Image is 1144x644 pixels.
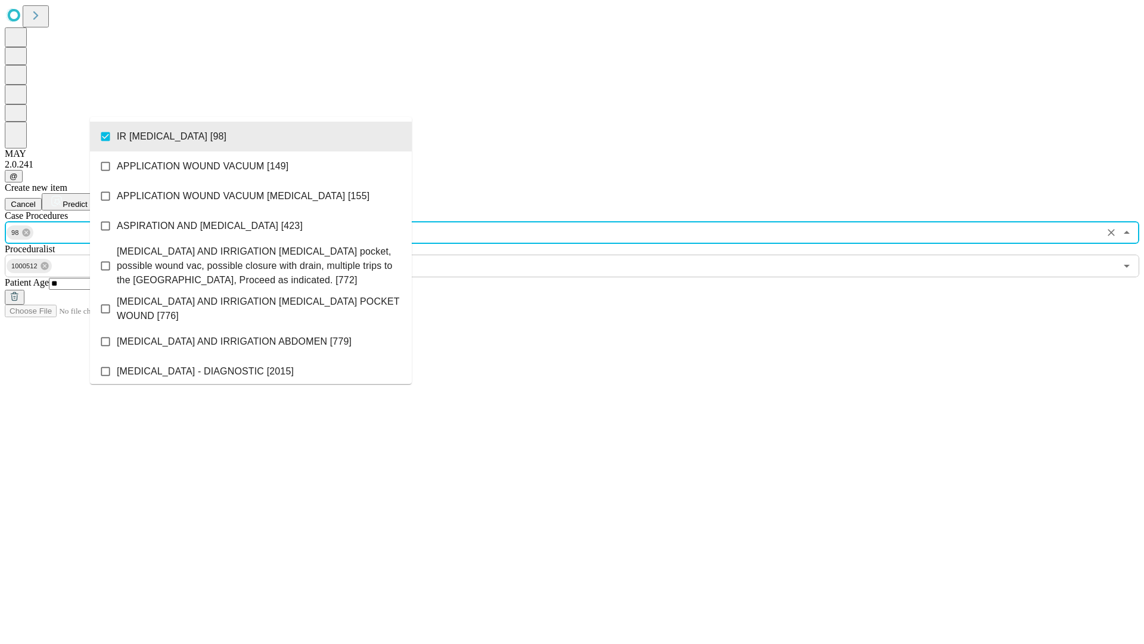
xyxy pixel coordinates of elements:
[117,364,294,379] span: [MEDICAL_DATA] - DIAGNOSTIC [2015]
[5,148,1139,159] div: MAY
[5,244,55,254] span: Proceduralist
[5,198,42,210] button: Cancel
[117,244,402,287] span: [MEDICAL_DATA] AND IRRIGATION [MEDICAL_DATA] pocket, possible wound vac, possible closure with dr...
[5,210,68,221] span: Scheduled Procedure
[5,277,49,287] span: Patient Age
[117,159,288,174] span: APPLICATION WOUND VACUUM [149]
[7,259,42,273] span: 1000512
[117,335,352,349] span: [MEDICAL_DATA] AND IRRIGATION ABDOMEN [779]
[42,193,97,210] button: Predict
[117,219,303,233] span: ASPIRATION AND [MEDICAL_DATA] [423]
[10,172,18,181] span: @
[1103,224,1120,241] button: Clear
[5,159,1139,170] div: 2.0.241
[117,189,369,203] span: APPLICATION WOUND VACUUM [MEDICAL_DATA] [155]
[117,129,226,144] span: IR [MEDICAL_DATA] [98]
[1118,258,1135,274] button: Open
[11,200,36,209] span: Cancel
[5,182,67,193] span: Create new item
[7,226,24,240] span: 98
[117,295,402,323] span: [MEDICAL_DATA] AND IRRIGATION [MEDICAL_DATA] POCKET WOUND [776]
[1118,224,1135,241] button: Close
[63,200,87,209] span: Predict
[7,259,52,273] div: 1000512
[7,225,33,240] div: 98
[5,170,23,182] button: @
